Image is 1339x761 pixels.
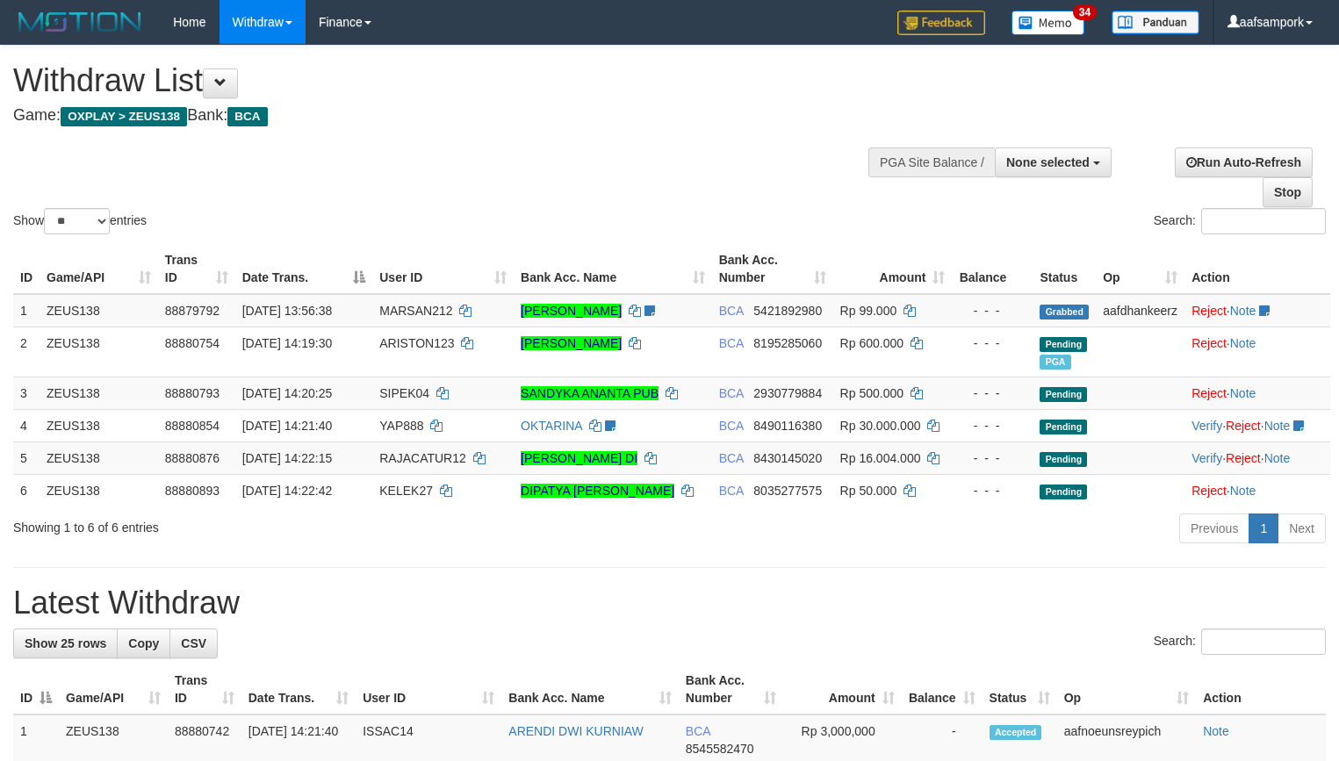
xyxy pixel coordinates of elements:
[59,664,168,714] th: Game/API: activate to sort column ascending
[840,484,897,498] span: Rp 50.000
[1040,485,1087,499] span: Pending
[13,409,40,442] td: 4
[169,628,218,658] a: CSV
[13,474,40,506] td: 6
[753,484,822,498] span: Copy 8035277575 to clipboard
[44,208,110,234] select: Showentries
[379,484,433,498] span: KELEK27
[686,724,710,738] span: BCA
[13,294,40,327] td: 1
[1033,244,1096,294] th: Status
[753,304,822,318] span: Copy 5421892980 to clipboard
[1040,420,1087,434] span: Pending
[840,336,903,350] span: Rp 600.000
[1191,419,1222,433] a: Verify
[840,304,897,318] span: Rp 99.000
[952,244,1033,294] th: Balance
[840,386,903,400] span: Rp 500.000
[1230,304,1256,318] a: Note
[1040,337,1087,352] span: Pending
[521,304,622,318] a: [PERSON_NAME]
[241,664,356,714] th: Date Trans.: activate to sort column ascending
[1230,336,1256,350] a: Note
[1226,451,1261,465] a: Reject
[61,107,187,126] span: OXPLAY > ZEUS138
[1191,336,1227,350] a: Reject
[128,636,159,650] span: Copy
[1184,377,1330,409] td: ·
[959,482,1026,499] div: - - -
[25,636,106,650] span: Show 25 rows
[13,664,59,714] th: ID: activate to sort column descending
[1226,419,1261,433] a: Reject
[165,386,220,400] span: 88880793
[40,377,158,409] td: ZEUS138
[1184,409,1330,442] td: · ·
[242,386,332,400] span: [DATE] 14:20:25
[242,451,332,465] span: [DATE] 14:22:15
[508,724,643,738] a: ARENDI DWI KURNIAW
[242,419,332,433] span: [DATE] 14:21:40
[379,304,452,318] span: MARSAN212
[1112,11,1199,34] img: panduan.png
[1006,155,1090,169] span: None selected
[1191,304,1227,318] a: Reject
[13,442,40,474] td: 5
[165,451,220,465] span: 88880876
[1230,484,1256,498] a: Note
[40,294,158,327] td: ZEUS138
[868,147,995,177] div: PGA Site Balance /
[833,244,953,294] th: Amount: activate to sort column ascending
[719,304,744,318] span: BCA
[1040,387,1087,402] span: Pending
[840,451,921,465] span: Rp 16.004.000
[13,208,147,234] label: Show entries
[235,244,373,294] th: Date Trans.: activate to sort column descending
[158,244,235,294] th: Trans ID: activate to sort column ascending
[356,664,501,714] th: User ID: activate to sort column ascending
[719,386,744,400] span: BCA
[1184,327,1330,377] td: ·
[379,336,454,350] span: ARISTON123
[840,419,921,433] span: Rp 30.000.000
[1249,513,1278,543] a: 1
[719,336,744,350] span: BCA
[1040,452,1087,467] span: Pending
[959,384,1026,402] div: - - -
[1179,513,1249,543] a: Previous
[117,628,170,658] a: Copy
[1096,294,1184,327] td: aafdhankeerz
[1040,305,1089,319] span: Grabbed
[902,664,983,714] th: Balance: activate to sort column ascending
[1154,628,1326,655] label: Search:
[13,628,118,658] a: Show 25 rows
[753,451,822,465] span: Copy 8430145020 to clipboard
[521,386,659,400] a: SANDYKA ANANTA PUB
[13,585,1326,621] h1: Latest Withdraw
[40,327,158,377] td: ZEUS138
[1175,147,1313,177] a: Run Auto-Refresh
[40,474,158,506] td: ZEUS138
[165,304,220,318] span: 88879792
[514,244,712,294] th: Bank Acc. Name: activate to sort column ascending
[40,409,158,442] td: ZEUS138
[1264,451,1291,465] a: Note
[13,63,875,98] h1: Withdraw List
[242,484,332,498] span: [DATE] 14:22:42
[1278,513,1326,543] a: Next
[753,336,822,350] span: Copy 8195285060 to clipboard
[897,11,985,35] img: Feedback.jpg
[995,147,1112,177] button: None selected
[1184,442,1330,474] td: · ·
[165,484,220,498] span: 88880893
[990,725,1042,740] span: Accepted
[379,386,429,400] span: SIPEK04
[1230,386,1256,400] a: Note
[521,419,582,433] a: OKTARINA
[1263,177,1313,207] a: Stop
[686,742,754,756] span: Copy 8545582470 to clipboard
[165,336,220,350] span: 88880754
[719,451,744,465] span: BCA
[753,386,822,400] span: Copy 2930779884 to clipboard
[1201,208,1326,234] input: Search:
